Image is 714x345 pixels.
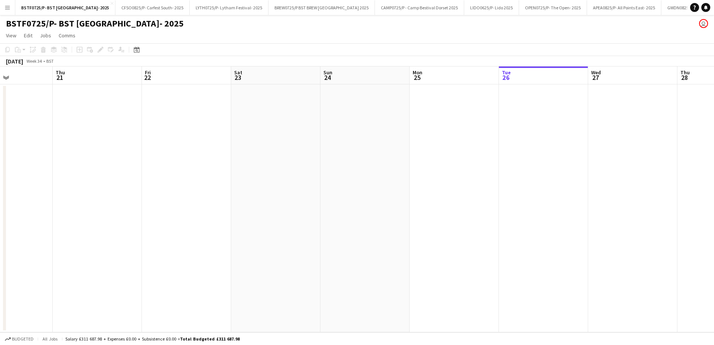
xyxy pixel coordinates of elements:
[6,57,23,65] div: [DATE]
[21,31,35,40] a: Edit
[37,31,54,40] a: Jobs
[115,0,190,15] button: CFSO0825/P- Carfest South- 2025
[464,0,519,15] button: LIDO0625/P- Lido 2025
[12,336,34,342] span: Budgeted
[190,0,268,15] button: LYTH0725/P- Lytham Festival- 2025
[587,0,661,15] button: APEA0825/P- All Points East- 2025
[375,0,464,15] button: CAMP0725/P - Camp Bestival Dorset 2025
[268,0,375,15] button: BREW0725/P BST BREW [GEOGRAPHIC_DATA] 2025
[15,0,115,15] button: BSTF0725/P- BST [GEOGRAPHIC_DATA]- 2025
[519,0,587,15] button: OPEN0725/P- The Open- 2025
[180,336,240,342] span: Total Budgeted £311 687.98
[56,31,78,40] a: Comms
[41,336,59,342] span: All jobs
[699,19,708,28] app-user-avatar: Grace Shorten
[4,335,35,343] button: Budgeted
[6,18,184,29] h1: BSTF0725/P- BST [GEOGRAPHIC_DATA]- 2025
[46,58,54,64] div: BST
[3,31,19,40] a: View
[40,32,51,39] span: Jobs
[65,336,240,342] div: Salary £311 687.98 + Expenses £0.00 + Subsistence £0.00 =
[24,32,32,39] span: Edit
[6,32,16,39] span: View
[59,32,75,39] span: Comms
